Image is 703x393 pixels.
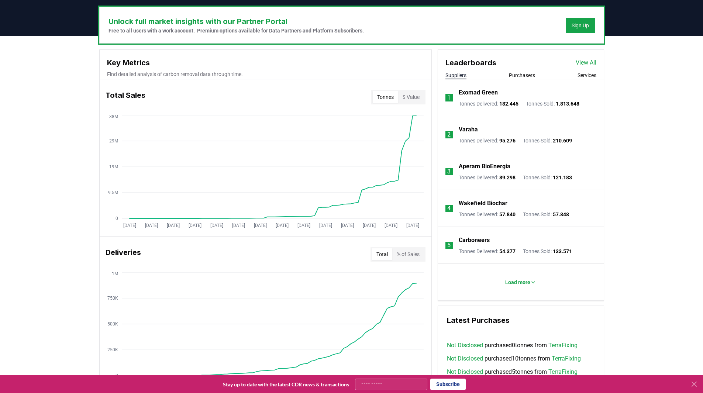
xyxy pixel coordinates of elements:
[275,223,288,228] tspan: [DATE]
[459,162,510,171] a: Aperam BioEnergia
[406,223,419,228] tspan: [DATE]
[459,211,516,218] p: Tonnes Delivered :
[556,101,579,107] span: 1.813.648
[108,27,364,34] p: Free to all users with a work account. Premium options available for Data Partners and Platform S...
[523,211,569,218] p: Tonnes Sold :
[523,174,572,181] p: Tonnes Sold :
[145,223,158,228] tspan: [DATE]
[398,91,424,103] button: $ Value
[459,248,516,255] p: Tonnes Delivered :
[108,190,118,195] tspan: 9.5M
[447,130,451,139] p: 2
[447,354,581,363] span: purchased 10 tonnes from
[509,72,535,79] button: Purchasers
[447,315,595,326] h3: Latest Purchases
[499,211,516,217] span: 57.840
[445,72,466,79] button: Suppliers
[166,223,179,228] tspan: [DATE]
[459,174,516,181] p: Tonnes Delivered :
[392,248,424,260] button: % of Sales
[523,248,572,255] p: Tonnes Sold :
[447,341,578,350] span: purchased 0 tonnes from
[499,138,516,144] span: 95.276
[447,368,483,376] a: Not Disclosed
[445,57,496,68] h3: Leaderboards
[372,248,392,260] button: Total
[112,271,118,276] tspan: 1M
[107,347,118,352] tspan: 250K
[297,223,310,228] tspan: [DATE]
[523,137,572,144] p: Tonnes Sold :
[459,199,507,208] a: Wakefield Biochar
[123,223,136,228] tspan: [DATE]
[459,236,490,245] a: Carboneers
[459,100,518,107] p: Tonnes Delivered :
[109,164,118,169] tspan: 19M
[526,100,579,107] p: Tonnes Sold :
[107,70,424,78] p: Find detailed analysis of carbon removal data through time.
[553,211,569,217] span: 57.848
[548,368,578,376] a: TerraFixing
[572,22,589,29] a: Sign Up
[499,101,518,107] span: 182.445
[106,247,141,262] h3: Deliveries
[107,57,424,68] h3: Key Metrics
[552,354,581,363] a: TerraFixing
[384,223,397,228] tspan: [DATE]
[459,88,498,97] a: Exomad Green
[576,58,596,67] a: View All
[109,138,118,144] tspan: 29M
[254,223,266,228] tspan: [DATE]
[341,223,354,228] tspan: [DATE]
[362,223,375,228] tspan: [DATE]
[499,175,516,180] span: 89.298
[116,216,118,221] tspan: 0
[553,138,572,144] span: 210.609
[447,204,451,213] p: 4
[210,223,223,228] tspan: [DATE]
[553,175,572,180] span: 121.183
[108,16,364,27] h3: Unlock full market insights with our Partner Portal
[459,137,516,144] p: Tonnes Delivered :
[106,90,145,104] h3: Total Sales
[107,296,118,301] tspan: 750K
[499,248,516,254] span: 54.377
[109,114,118,119] tspan: 38M
[447,241,451,250] p: 5
[447,368,578,376] span: purchased 5 tonnes from
[188,223,201,228] tspan: [DATE]
[505,279,530,286] p: Load more
[107,321,118,327] tspan: 500K
[319,223,332,228] tspan: [DATE]
[447,167,451,176] p: 3
[459,125,478,134] a: Varaha
[373,91,398,103] button: Tonnes
[499,275,542,290] button: Load more
[548,341,578,350] a: TerraFixing
[578,72,596,79] button: Services
[447,341,483,350] a: Not Disclosed
[232,223,245,228] tspan: [DATE]
[447,93,451,102] p: 1
[116,373,118,378] tspan: 0
[566,18,595,33] button: Sign Up
[447,354,483,363] a: Not Disclosed
[553,248,572,254] span: 133.571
